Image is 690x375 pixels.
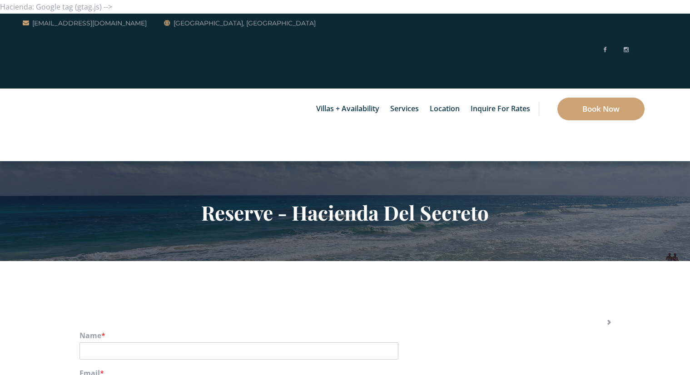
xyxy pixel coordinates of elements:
[23,18,147,29] a: [EMAIL_ADDRESS][DOMAIN_NAME]
[466,89,535,129] a: Inquire for Rates
[557,98,645,120] a: Book Now
[637,16,645,84] img: svg%3E
[386,89,423,129] a: Services
[79,331,611,340] label: Name
[79,201,611,224] h2: Reserve - Hacienda Del Secreto
[312,89,384,129] a: Villas + Availability
[425,89,464,129] a: Location
[23,91,66,159] img: Awesome Logo
[164,18,316,29] a: [GEOGRAPHIC_DATA], [GEOGRAPHIC_DATA]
